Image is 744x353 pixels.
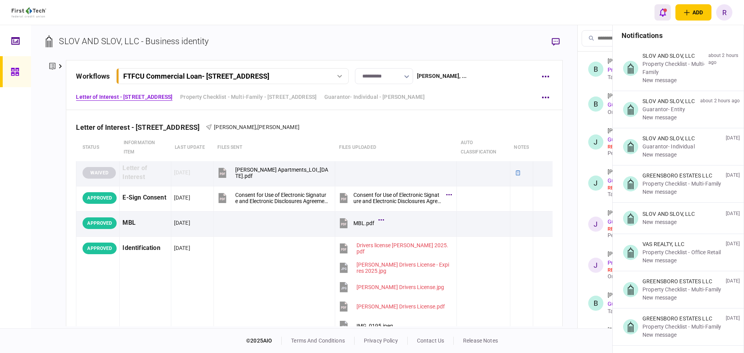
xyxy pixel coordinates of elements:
[291,338,345,344] a: terms and conditions
[417,72,467,80] div: [PERSON_NAME] , ...
[174,244,190,252] div: [DATE]
[338,214,382,232] button: MBL.pdf
[726,210,740,226] div: [DATE]
[356,284,444,290] div: John Curran Drivers License.jpg
[76,71,110,81] div: workflows
[246,337,282,345] div: © 2025 AIO
[364,338,398,344] a: privacy policy
[510,134,533,161] th: notes
[335,134,457,161] th: Files uploaded
[642,210,695,218] div: SLOV AND SLOV, LLC
[608,301,660,307] a: Guarantor- Individual
[120,134,171,161] th: Information item
[174,169,190,176] div: [DATE]
[608,251,650,257] div: [PERSON_NAME]
[726,277,740,302] div: [DATE]
[608,210,650,216] div: [PERSON_NAME]
[83,167,116,179] div: WAIVED
[642,52,705,60] div: SLOV AND SLOV, LLC
[338,239,450,257] button: Drivers license Joe Miketo 2025.pdf
[116,68,349,84] button: FTFCU Commercial Loan- [STREET_ADDRESS]
[588,258,603,273] div: J
[12,7,46,17] img: client company logo
[642,218,695,226] div: new message
[417,338,444,344] a: contact us
[356,303,445,310] div: Shawn Buckley Drivers License.pdf
[642,60,705,76] div: Property Checklist - Multi-Family
[122,214,168,232] div: MBL
[171,134,214,161] th: last update
[608,308,730,314] div: Tax Return - Guarantor
[608,260,686,266] a: Property Checklist - Multi-Family
[353,192,442,204] div: Consent for Use of Electronic Signature and Electronic Disclosures Agreement Editable.pdf
[214,134,335,161] th: files sent
[83,217,117,229] div: APPROVED
[608,226,730,232] div: re-submit
[726,134,740,159] div: [DATE]
[642,76,705,84] div: new message
[338,189,450,207] button: Consent for Use of Electronic Signature and Electronic Disclosures Agreement Editable.pdf
[608,150,730,156] div: Personal Debt Schedule
[608,232,730,238] div: Personal Debt Schedule
[83,192,117,204] div: APPROVED
[257,124,300,130] span: [PERSON_NAME]
[642,105,695,114] div: Guarantor- Entity
[217,189,329,207] button: Consent for Use of Electronic Signature and Electronic Disclosures Agreement Editable.pdf
[353,220,374,226] div: MBL.pdf
[608,177,660,184] a: Guarantor- Individual
[608,292,650,298] div: [PERSON_NAME]
[59,35,208,48] div: SLOV AND SLOV, LLC - Business identity
[642,277,721,286] div: GREENSBORO ESTATES LLC
[642,331,721,339] div: new message
[654,4,671,21] button: open notifications list
[608,136,660,143] a: Guarantor- Individual
[356,262,450,274] div: Jim Miketo Drivers License - Expires 2025.jpg
[608,267,730,273] div: re-submit
[122,164,168,182] div: Letter of Interest
[642,114,695,122] div: new message
[217,164,329,181] button: Margaret Apartments_LOI_08.26.25.pdf
[708,52,740,84] div: about 2 hours ago
[700,97,740,122] div: about 2 hours ago
[356,323,393,329] div: IMG_0195.jpeg
[675,4,711,21] button: open adding identity options
[642,151,695,159] div: new message
[588,217,603,232] div: J
[608,144,730,150] div: re-submit
[174,194,190,201] div: [DATE]
[608,327,650,333] div: [PERSON_NAME]
[588,62,603,77] div: B
[642,172,721,180] div: GREENSBORO ESTATES LLC
[608,191,730,197] div: Tax Return - Guarantor
[608,169,650,175] div: [PERSON_NAME]
[608,219,660,225] a: Guarantor- Individual
[235,167,329,179] div: Margaret Apartments_LOI_08.26.25.pdf
[463,338,498,344] a: release notes
[174,219,190,227] div: [DATE]
[256,124,257,130] span: ,
[613,25,744,46] h3: notifications
[123,72,269,80] div: FTFCU Commercial Loan - [STREET_ADDRESS]
[726,315,740,339] div: [DATE]
[608,58,650,64] div: [PERSON_NAME]
[608,109,730,115] div: Organization Documents for Guaranty Entity
[608,127,650,134] div: [PERSON_NAME]
[338,298,445,315] button: Shawn Buckley Drivers License.pdf
[716,4,732,21] button: R
[642,134,695,143] div: SLOV AND SLOV, LLC
[76,134,120,161] th: status
[338,278,444,296] button: John Curran Drivers License.jpg
[588,296,603,311] div: B
[588,96,603,112] div: B
[235,192,329,204] div: Consent for Use of Electronic Signature and Electronic Disclosures Agreement Editable.pdf
[76,93,172,101] a: Letter of Interest - [STREET_ADDRESS]
[122,189,168,207] div: E-Sign Consent
[356,242,450,255] div: Drivers license Joe Miketo 2025.pdf
[338,317,393,334] button: IMG_0195.jpeg
[76,123,206,131] div: Letter of Interest - [STREET_ADDRESS]
[214,124,256,130] span: [PERSON_NAME]
[642,180,721,188] div: Property Checklist - Multi-Family
[588,176,603,191] div: J
[608,67,686,73] a: Property Checklist - Multi-Family
[324,93,425,101] a: Guarantor- Individual - [PERSON_NAME]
